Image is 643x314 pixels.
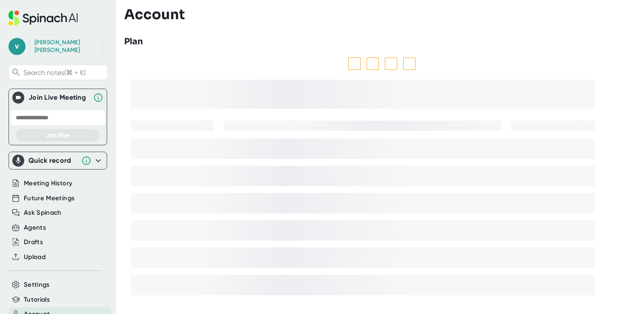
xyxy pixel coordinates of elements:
button: Meeting History [24,179,72,188]
button: Future Meetings [24,193,74,203]
button: Tutorials [24,295,50,305]
button: Upload [24,252,46,262]
span: v [9,38,26,55]
div: Join Live MeetingJoin Live Meeting [12,89,103,106]
div: Vito Brandle [34,39,98,54]
span: Join Now [46,132,70,139]
button: Agents [24,223,46,233]
button: Ask Spinach [24,208,62,218]
span: Search notes (⌘ + K) [23,69,105,77]
button: Join Now [16,129,100,141]
img: Join Live Meeting [14,93,23,102]
button: Drafts [24,237,43,247]
div: Join Live Meeting [28,93,89,102]
h3: Plan [124,35,143,48]
div: Quick record [12,152,103,169]
button: Settings [24,280,50,290]
h3: Account [124,6,185,23]
div: Quick record [28,156,77,165]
